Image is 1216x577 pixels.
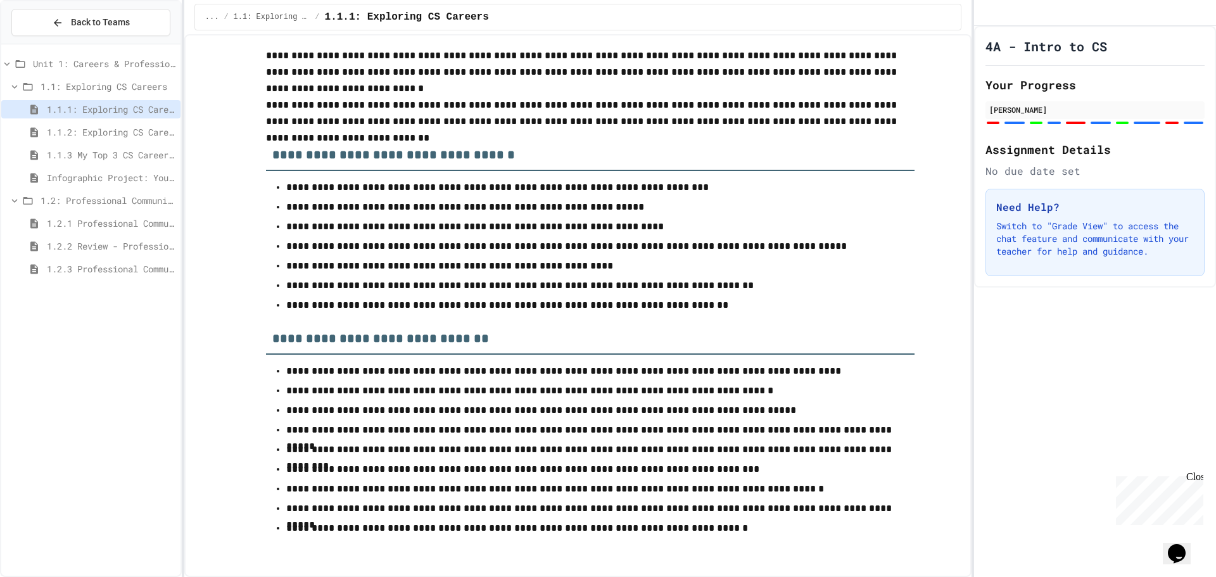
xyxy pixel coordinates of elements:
[47,125,175,139] span: 1.1.2: Exploring CS Careers - Review
[47,217,175,230] span: 1.2.1 Professional Communication
[985,76,1205,94] h2: Your Progress
[989,104,1201,115] div: [PERSON_NAME]
[205,12,219,22] span: ...
[47,171,175,184] span: Infographic Project: Your favorite CS
[325,10,489,25] span: 1.1.1: Exploring CS Careers
[996,220,1194,258] p: Switch to "Grade View" to access the chat feature and communicate with your teacher for help and ...
[985,141,1205,158] h2: Assignment Details
[315,12,319,22] span: /
[224,12,228,22] span: /
[47,103,175,116] span: 1.1.1: Exploring CS Careers
[33,57,175,70] span: Unit 1: Careers & Professionalism
[996,200,1194,215] h3: Need Help?
[47,262,175,276] span: 1.2.3 Professional Communication Challenge
[41,80,175,93] span: 1.1: Exploring CS Careers
[1111,471,1203,525] iframe: chat widget
[5,5,87,80] div: Chat with us now!Close
[47,239,175,253] span: 1.2.2 Review - Professional Communication
[71,16,130,29] span: Back to Teams
[47,148,175,162] span: 1.1.3 My Top 3 CS Careers!
[41,194,175,207] span: 1.2: Professional Communication
[1163,526,1203,564] iframe: chat widget
[985,163,1205,179] div: No due date set
[11,9,170,36] button: Back to Teams
[985,37,1107,55] h1: 4A - Intro to CS
[234,12,310,22] span: 1.1: Exploring CS Careers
